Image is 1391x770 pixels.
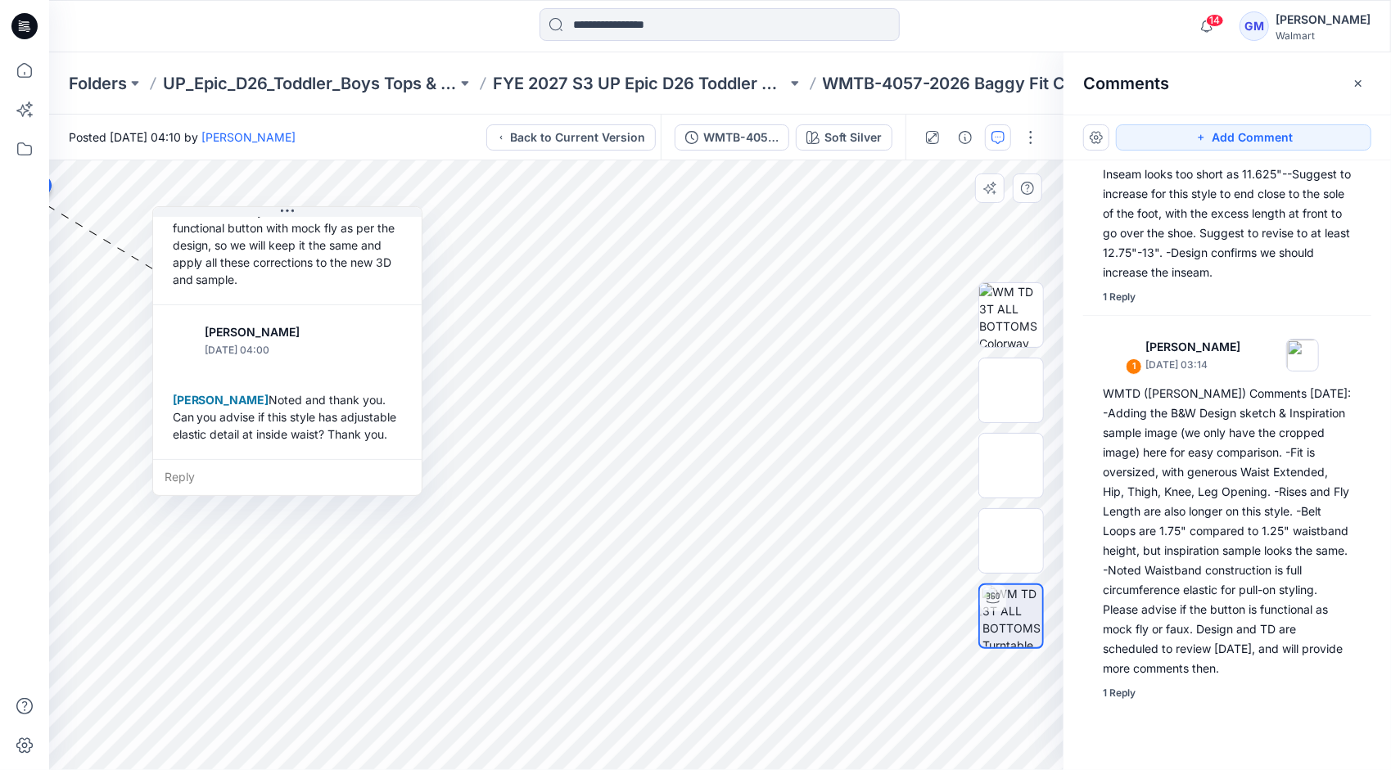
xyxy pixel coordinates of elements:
img: WM TD 3T ALL BOTTOMS Colorway wo Avatar [979,283,1043,347]
div: GM [1240,11,1269,41]
div: 1 Reply [1103,685,1136,701]
span: Posted [DATE] 04:10 by [69,128,296,146]
div: WMTB-4057-2026 Baggy Fit Chino_Soft Silver [703,128,779,146]
div: Walmart [1276,29,1371,42]
div: Soft Silver [824,128,882,146]
div: 1 Reply [1103,289,1136,305]
a: UP_Epic_D26_Toddler_Boys Tops & Bottoms [163,72,457,95]
button: Back to Current Version [486,124,656,151]
span: [PERSON_NAME] [173,393,269,407]
button: WMTB-4057-2026 Baggy Fit Chino_Soft Silver [675,124,789,151]
div: 1 [1126,358,1142,375]
div: Reply [153,459,422,495]
p: [DATE] 03:14 [1145,357,1240,373]
div: Inseam looks too short as 11.625"--Suggest to increase for this style to end close to the sole of... [1103,164,1352,282]
a: FYE 2027 S3 UP Epic D26 Toddler Boy Tops & Bottoms [493,72,787,95]
div: Noted and thank you. Can you advise if this style has adjustable elastic detail at inside waist? ... [166,385,409,449]
button: Add Comment [1116,124,1371,151]
div: Noted with many thanks. We have used a functional button with mock fly as per the design, so we w... [166,196,409,295]
div: [PERSON_NAME] [1276,10,1371,29]
h2: Comments [1083,74,1169,93]
p: [PERSON_NAME] [205,322,339,342]
img: Kristin Veit [1106,339,1139,371]
p: [DATE] 04:00 [205,342,339,358]
img: WM TD 3T ALL BOTTOMS Turntable with Avatar [982,585,1042,647]
a: Folders [69,72,127,95]
img: Kristin Veit [166,324,199,357]
button: Details [952,124,978,151]
span: 14 [1206,14,1224,27]
button: Soft Silver [796,124,892,151]
p: [PERSON_NAME] [1145,337,1240,357]
a: [PERSON_NAME] [201,130,296,144]
div: WMTD ([PERSON_NAME]) Comments [DATE]: -Adding the B&W Design sketch & Inspiration sample image (w... [1103,384,1352,678]
p: WMTB-4057-2026 Baggy Fit Chino [823,72,1100,95]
